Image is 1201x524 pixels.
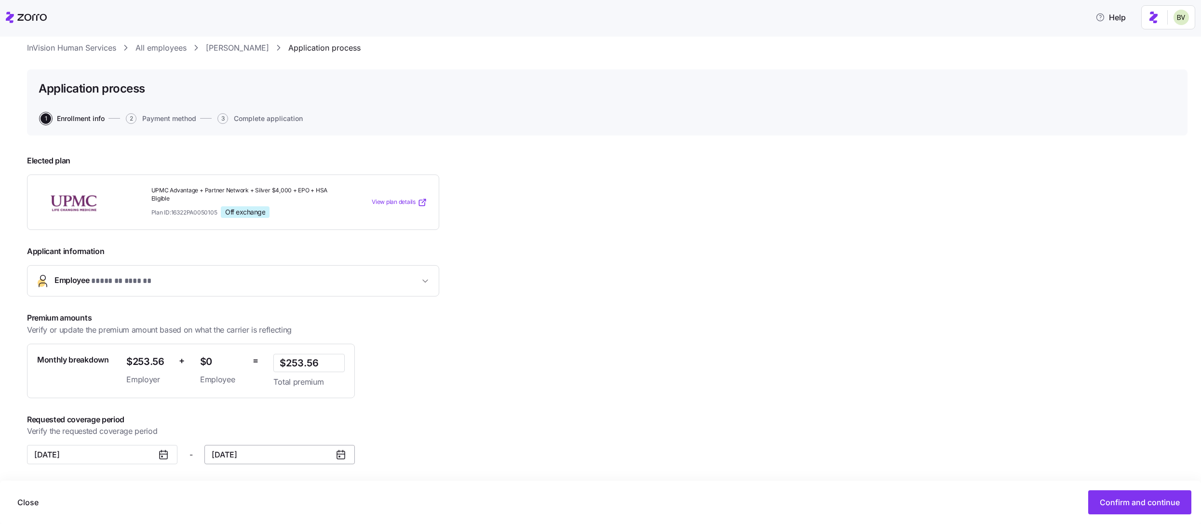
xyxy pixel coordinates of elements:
[1095,12,1126,23] span: Help
[217,113,228,124] span: 3
[27,324,292,336] span: Verify or update the premium amount based on what the carrier is reflecting
[27,425,157,437] span: Verify the requested coverage period
[27,312,356,324] span: Premium amounts
[1100,497,1180,508] span: Confirm and continue
[225,208,265,216] span: Off exchange
[234,115,303,122] span: Complete application
[54,274,153,287] span: Employee
[135,42,187,54] a: All employees
[200,374,245,386] span: Employee
[124,113,196,124] a: 2Payment method
[151,208,217,216] span: Plan ID: 16322PA0050105
[39,81,145,96] h1: Application process
[27,414,474,426] span: Requested coverage period
[39,191,108,214] img: UPMC
[273,376,345,388] span: Total premium
[216,113,303,124] a: 3Complete application
[204,445,355,464] input: MM/DD/YYYY
[126,113,136,124] span: 2
[206,42,269,54] a: [PERSON_NAME]
[57,115,105,122] span: Enrollment info
[27,155,439,167] span: Elected plan
[27,445,177,464] input: MM/DD/YYYY
[17,497,39,508] span: Close
[39,113,105,124] a: 1Enrollment info
[151,187,328,203] span: UPMC Advantage + Partner Network + Silver $4,000 + EPO + HSA Eligible
[126,374,171,386] span: Employer
[1088,8,1134,27] button: Help
[40,113,105,124] button: 1Enrollment info
[372,198,427,207] a: View plan details
[179,354,185,368] span: +
[37,354,109,366] span: Monthly breakdown
[142,115,196,122] span: Payment method
[27,42,116,54] a: InVision Human Services
[126,354,171,370] span: $253.56
[10,490,46,514] button: Close
[189,449,193,461] span: -
[1174,10,1189,25] img: 676487ef2089eb4995defdc85707b4f5
[27,245,439,257] span: Applicant information
[372,198,416,207] span: View plan details
[40,113,51,124] span: 1
[288,42,361,54] a: Application process
[200,354,245,370] span: $0
[1088,490,1191,514] button: Confirm and continue
[253,354,258,368] span: =
[126,113,196,124] button: 2Payment method
[217,113,303,124] button: 3Complete application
